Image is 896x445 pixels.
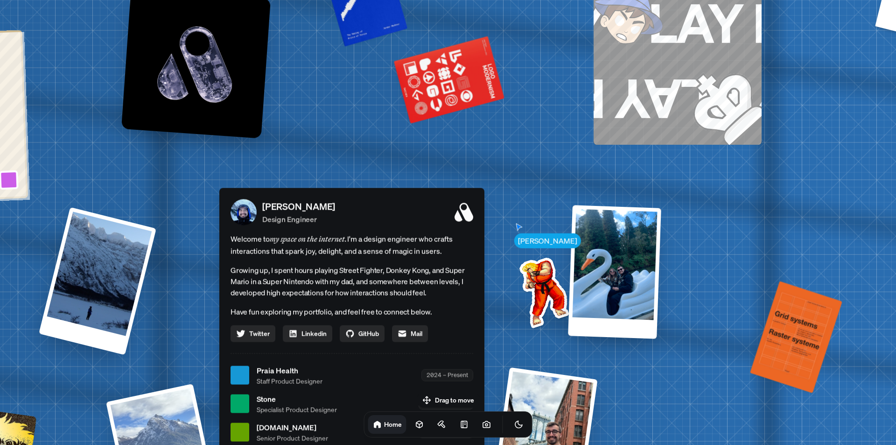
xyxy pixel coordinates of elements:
p: Design Engineer [262,213,335,225]
a: GitHub [340,325,385,342]
button: Toggle Theme [510,415,528,434]
h1: Home [384,420,402,429]
p: [PERSON_NAME] [262,199,335,213]
div: 2024 – Present [421,369,473,381]
span: Twitter [249,329,270,339]
span: Staff Product Designer [257,376,322,386]
span: Stone [257,393,337,404]
span: Linkedin [301,329,327,339]
span: Praia Health [257,365,322,376]
img: Profile example [495,243,589,338]
a: Twitter [231,325,275,342]
span: Specialist Product Designer [257,404,337,414]
span: GitHub [358,329,379,339]
span: Mail [411,329,422,339]
p: Growing up, I spent hours playing Street Fighter, Donkey Kong, and Super Mario in a Super Nintend... [231,264,473,298]
a: Linkedin [283,325,332,342]
span: Senior Product Designer [257,433,328,443]
a: Mail [392,325,428,342]
a: Home [368,415,406,434]
span: [DOMAIN_NAME] [257,422,328,433]
em: my space on the internet. [270,234,347,243]
img: Profile Picture [231,199,257,225]
span: Welcome to I'm a design engineer who crafts interactions that spark joy, delight, and a sense of ... [231,233,473,257]
p: Have fun exploring my portfolio, and feel free to connect below. [231,305,473,318]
